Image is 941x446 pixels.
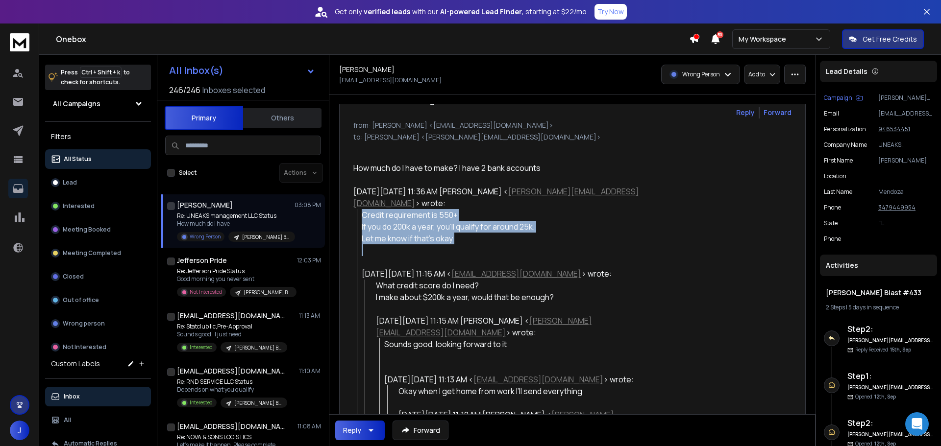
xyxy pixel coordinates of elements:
[335,7,587,17] p: Get only with our starting at $22/mo
[177,366,285,376] h1: [EMAIL_ADDRESS][DOMAIN_NAME]
[45,220,151,239] button: Meeting Booked
[824,235,841,243] p: Phone
[353,132,792,142] p: to: [PERSON_NAME] <[PERSON_NAME][EMAIL_ADDRESS][DOMAIN_NAME]>
[295,201,321,209] p: 03:08 PM
[190,344,213,351] p: Interested
[890,346,911,353] span: 15th, Sep
[863,34,917,44] p: Get Free Credits
[45,410,151,430] button: All
[847,431,933,438] h6: [PERSON_NAME][EMAIL_ADDRESS][DOMAIN_NAME]
[826,303,845,311] span: 2 Steps
[45,130,151,143] h3: Filters
[748,70,765,78] p: Add to
[473,374,603,385] a: [EMAIL_ADDRESS][DOMAIN_NAME]
[878,203,916,211] tcxspan: Call 3479449954 via 3CX
[343,425,361,435] div: Reply
[63,179,77,187] p: Lead
[64,393,80,400] p: Inbox
[161,61,323,80] button: All Inbox(s)
[169,84,200,96] span: 246 / 246
[362,209,640,221] div: Credit requirement is 550+
[736,108,755,117] button: Reply
[177,433,287,441] p: Re: NOVA & SONS LOGISTICS
[824,188,852,196] p: Last Name
[682,70,720,78] p: Wrong Person
[362,268,640,280] div: [DATE][DATE] 11:16 AM < > wrote:
[242,234,289,241] p: [PERSON_NAME] Blast #433
[905,412,929,436] div: Open Intercom Messenger
[847,323,933,335] h6: Step 2 :
[847,337,933,344] h6: [PERSON_NAME][EMAIL_ADDRESS][DOMAIN_NAME]
[244,289,291,296] p: [PERSON_NAME] Blast #433
[826,304,931,311] div: |
[63,320,105,328] p: Wrong person
[297,257,321,264] p: 12:03 PM
[353,186,640,209] div: [DATE][DATE] 11:36 AM [PERSON_NAME] < > wrote:
[440,7,523,17] strong: AI-powered Lead Finder,
[243,107,322,129] button: Others
[847,370,933,382] h6: Step 1 :
[393,421,448,440] button: Forward
[824,125,866,133] p: Personalization
[398,409,640,432] div: [DATE][DATE] 11:12 AM [PERSON_NAME] < > wrote:
[878,188,933,196] p: Mendoza
[177,422,285,431] h1: [EMAIL_ADDRESS][DOMAIN_NAME]
[190,399,213,406] p: Interested
[63,273,84,281] p: Closed
[878,125,910,133] tcxspan: Call 946534451 via 3CX
[63,202,95,210] p: Interested
[824,219,838,227] p: State
[739,34,790,44] p: My Workspace
[165,106,243,130] button: Primary
[878,219,933,227] p: FL
[202,84,265,96] h3: Inboxes selected
[335,421,385,440] button: Reply
[45,314,151,333] button: Wrong person
[177,378,287,386] p: Re: RND SERVICE LLC Status
[177,200,233,210] h1: [PERSON_NAME]
[855,393,896,400] p: Opened
[764,108,792,117] div: Forward
[177,267,295,275] p: Re: Jefferson Pride Status
[820,255,937,276] div: Activities
[597,7,624,17] p: Try Now
[376,280,640,291] div: What credit score do I need?
[384,338,640,350] div: Sounds good, looking forward to it
[177,323,287,330] p: Re: Statclub llc,Pre-Approval
[824,157,853,164] p: First Name
[53,99,100,109] h1: All Campaigns
[10,421,29,440] button: J
[63,249,121,257] p: Meeting Completed
[824,172,846,180] p: location
[362,233,640,244] div: Let me know if that's okay
[824,94,863,102] button: Campaign
[61,68,130,87] p: Press to check for shortcuts.
[848,303,899,311] span: 5 days in sequence
[169,66,223,75] h1: All Inbox(s)
[190,288,222,296] p: Not Interested
[594,4,627,20] button: Try Now
[234,344,281,352] p: [PERSON_NAME] Blast #433
[339,76,442,84] p: [EMAIL_ADDRESS][DOMAIN_NAME]
[45,149,151,169] button: All Status
[177,256,227,265] h1: Jefferson Pride
[297,423,321,430] p: 11:08 AM
[376,315,640,338] div: [DATE][DATE] 11:15 AM [PERSON_NAME] < > wrote:
[45,387,151,406] button: Inbox
[63,343,106,351] p: Not Interested
[177,311,285,321] h1: [EMAIL_ADDRESS][DOMAIN_NAME]
[234,399,281,407] p: [PERSON_NAME] Blast #433
[56,33,689,45] h1: Onebox
[45,243,151,263] button: Meeting Completed
[64,416,71,424] p: All
[51,359,100,369] h3: Custom Labels
[855,346,911,353] p: Reply Received
[10,33,29,51] img: logo
[847,384,933,391] h6: [PERSON_NAME][EMAIL_ADDRESS][DOMAIN_NAME]
[179,169,197,177] label: Select
[842,29,924,49] button: Get Free Credits
[190,233,221,240] p: Wrong Person
[847,417,933,429] h6: Step 2 :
